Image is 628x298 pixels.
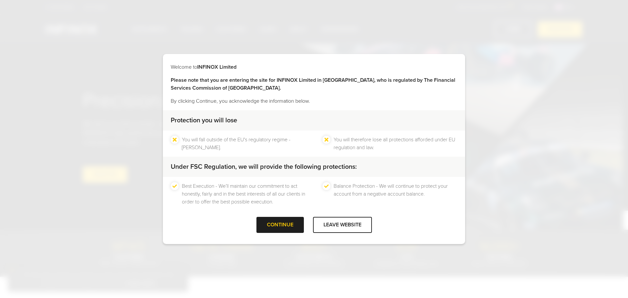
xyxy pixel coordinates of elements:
p: By clicking Continue, you acknowledge the information below. [171,97,457,105]
strong: Protection you will lose [171,116,237,124]
strong: INFINOX Limited [197,64,236,70]
li: Balance Protection - We will continue to protect your account from a negative account balance. [334,182,457,206]
strong: Please note that you are entering the site for INFINOX Limited in [GEOGRAPHIC_DATA], who is regul... [171,77,455,91]
div: CONTINUE [256,217,304,233]
strong: Under FSC Regulation, we will provide the following protections: [171,163,357,171]
li: You will therefore lose all protections afforded under EU regulation and law. [334,136,457,151]
p: Welcome to [171,63,457,71]
li: Best Execution - We’ll maintain our commitment to act honestly, fairly and in the best interests ... [182,182,305,206]
div: LEAVE WEBSITE [313,217,372,233]
li: You will fall outside of the EU's regulatory regime - [PERSON_NAME]. [182,136,305,151]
